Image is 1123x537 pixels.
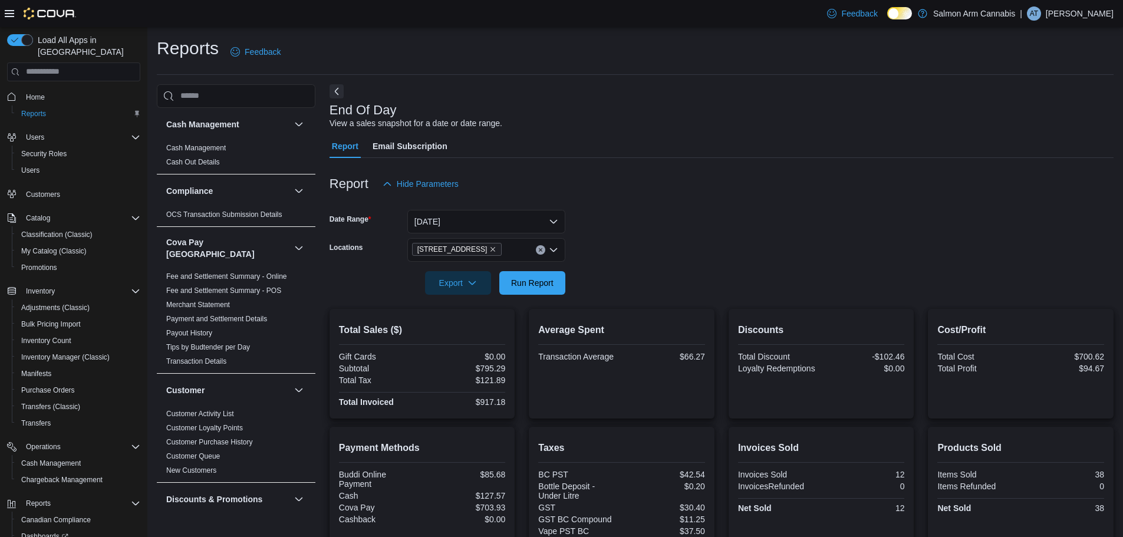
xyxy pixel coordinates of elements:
[824,482,904,491] div: 0
[339,441,506,455] h2: Payment Methods
[12,365,145,382] button: Manifests
[292,241,306,255] button: Cova Pay [GEOGRAPHIC_DATA]
[292,383,306,397] button: Customer
[26,286,55,296] span: Inventory
[887,7,912,19] input: Dark Mode
[17,400,140,414] span: Transfers (Classic)
[12,512,145,528] button: Canadian Compliance
[738,364,819,373] div: Loyalty Redemptions
[21,369,51,378] span: Manifests
[17,367,140,381] span: Manifests
[17,261,62,275] a: Promotions
[292,117,306,131] button: Cash Management
[937,503,971,513] strong: Net Sold
[17,513,140,527] span: Canadian Compliance
[166,466,216,475] span: New Customers
[26,93,45,102] span: Home
[933,6,1015,21] p: Salmon Arm Cannabis
[166,493,262,505] h3: Discounts & Promotions
[166,185,213,197] h3: Compliance
[1023,470,1104,479] div: 38
[21,211,140,225] span: Catalog
[166,158,220,166] a: Cash Out Details
[1023,482,1104,491] div: 0
[166,236,289,260] button: Cova Pay [GEOGRAPHIC_DATA]
[841,8,877,19] span: Feedback
[339,397,394,407] strong: Total Invoiced
[17,163,140,177] span: Users
[21,230,93,239] span: Classification (Classic)
[12,398,145,415] button: Transfers (Classic)
[339,323,506,337] h2: Total Sales ($)
[24,8,76,19] img: Cova
[12,455,145,472] button: Cash Management
[17,473,107,487] a: Chargeback Management
[424,503,505,512] div: $703.93
[17,107,51,121] a: Reports
[166,300,230,309] span: Merchant Statement
[538,515,619,524] div: GST BC Compound
[21,319,81,329] span: Bulk Pricing Import
[17,456,140,470] span: Cash Management
[166,143,226,153] span: Cash Management
[17,244,140,258] span: My Catalog (Classic)
[157,207,315,226] div: Compliance
[2,186,145,203] button: Customers
[17,317,140,331] span: Bulk Pricing Import
[17,416,140,430] span: Transfers
[21,130,140,144] span: Users
[12,415,145,431] button: Transfers
[2,439,145,455] button: Operations
[21,459,81,468] span: Cash Management
[21,303,90,312] span: Adjustments (Classic)
[21,263,57,272] span: Promotions
[26,442,61,452] span: Operations
[157,37,219,60] h1: Reports
[21,440,140,454] span: Operations
[424,364,505,373] div: $795.29
[330,117,502,130] div: View a sales snapshot for a date or date range.
[21,246,87,256] span: My Catalog (Classic)
[824,352,904,361] div: -$102.46
[17,317,85,331] a: Bulk Pricing Import
[21,475,103,485] span: Chargeback Management
[330,215,371,224] label: Date Range
[17,416,55,430] a: Transfers
[26,213,50,223] span: Catalog
[166,315,267,323] a: Payment and Settlement Details
[330,103,397,117] h3: End Of Day
[17,261,140,275] span: Promotions
[2,210,145,226] button: Catalog
[17,334,140,348] span: Inventory Count
[330,177,368,191] h3: Report
[424,375,505,385] div: $121.89
[412,243,502,256] span: 81B Shuswap St NW
[549,245,558,255] button: Open list of options
[21,90,50,104] a: Home
[738,323,905,337] h2: Discounts
[292,184,306,198] button: Compliance
[17,383,140,397] span: Purchase Orders
[339,491,420,500] div: Cash
[157,269,315,373] div: Cova Pay [GEOGRAPHIC_DATA]
[17,147,71,161] a: Security Roles
[166,384,205,396] h3: Customer
[738,470,819,479] div: Invoices Sold
[2,283,145,299] button: Inventory
[166,118,239,130] h3: Cash Management
[12,226,145,243] button: Classification (Classic)
[17,400,85,414] a: Transfers (Classic)
[166,286,281,295] a: Fee and Settlement Summary - POS
[17,456,85,470] a: Cash Management
[166,452,220,460] a: Customer Queue
[21,496,140,510] span: Reports
[822,2,882,25] a: Feedback
[937,482,1018,491] div: Items Refunded
[12,243,145,259] button: My Catalog (Classic)
[1020,6,1022,21] p: |
[1027,6,1041,21] div: Amanda Toms
[21,515,91,525] span: Canadian Compliance
[12,106,145,122] button: Reports
[21,109,46,118] span: Reports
